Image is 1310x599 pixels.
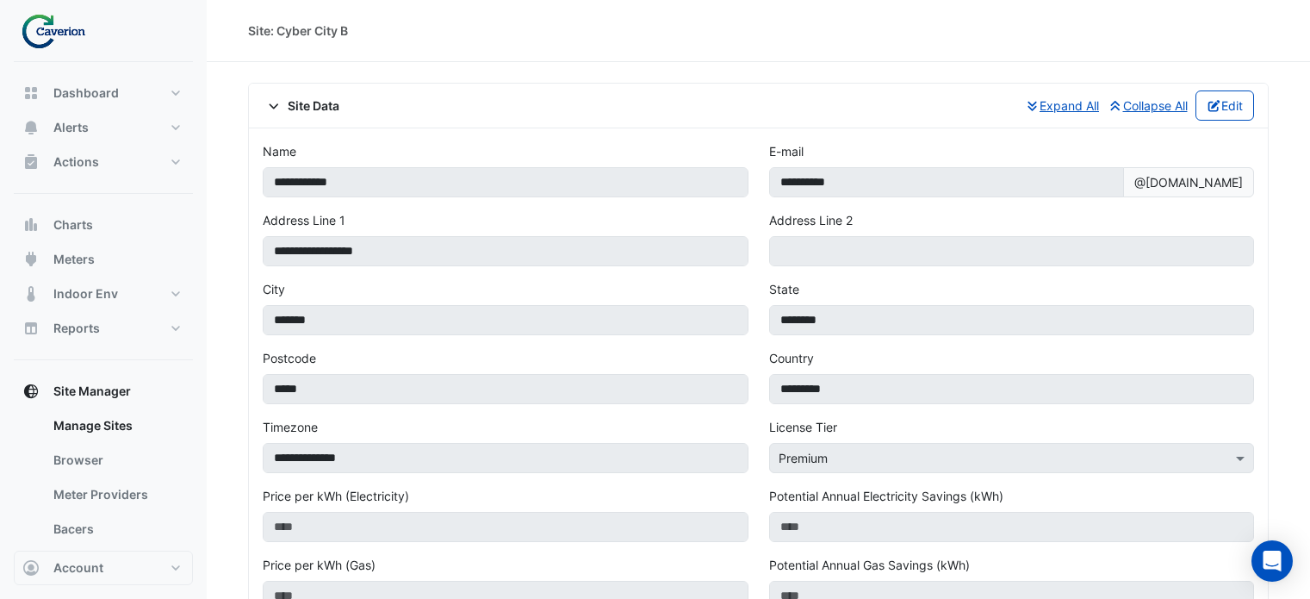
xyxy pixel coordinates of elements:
button: Reports [14,311,193,346]
button: Charts [14,208,193,242]
button: Alerts [14,110,193,145]
app-icon: Actions [22,153,40,171]
app-icon: Indoor Env [22,285,40,303]
label: Name [263,142,296,160]
button: Edit [1195,90,1255,121]
button: Meters [14,242,193,277]
a: Browser [40,443,193,477]
button: Indoor Env [14,277,193,311]
label: City [263,280,285,298]
button: Dashboard [14,76,193,110]
span: Site Data [263,97,339,115]
a: Manage Sites [40,409,193,443]
button: Actions [14,145,193,179]
label: Price per kWh (Electricity) [263,487,409,505]
label: Potential Annual Electricity Savings (kWh) [769,487,1003,505]
a: Meter Providers [40,477,193,512]
button: Account [14,551,193,585]
label: E-mail [769,142,804,160]
span: @[DOMAIN_NAME] [1123,167,1254,197]
app-icon: Alerts [22,119,40,136]
div: Site: Cyber City B [248,22,348,40]
label: Address Line 1 [263,211,345,229]
a: Virtual Collectors [40,546,193,581]
label: License Tier [769,418,837,436]
label: Address Line 2 [769,211,853,229]
app-icon: Meters [22,251,40,268]
app-icon: Dashboard [22,84,40,102]
span: Indoor Env [53,285,118,303]
button: Site Manager [14,374,193,409]
span: Actions [53,153,99,171]
span: Meters [53,251,95,268]
label: State [769,280,799,298]
app-icon: Reports [22,320,40,337]
button: Collapse All [1107,90,1189,121]
img: Company Logo [21,14,98,48]
label: Timezone [263,418,318,436]
label: Price per kWh (Gas) [263,556,376,574]
button: Expand All [1024,90,1101,121]
label: Postcode [263,349,316,367]
span: Site Manager [53,383,131,400]
label: Potential Annual Gas Savings (kWh) [769,556,970,574]
span: Charts [53,216,93,234]
app-icon: Charts [22,216,40,234]
label: Country [769,349,814,367]
span: Alerts [53,119,89,136]
span: Account [53,559,103,577]
a: Bacers [40,512,193,546]
app-icon: Site Manager [22,383,40,400]
span: Dashboard [53,84,119,102]
div: Open Intercom Messenger [1251,540,1293,582]
span: Reports [53,320,100,337]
